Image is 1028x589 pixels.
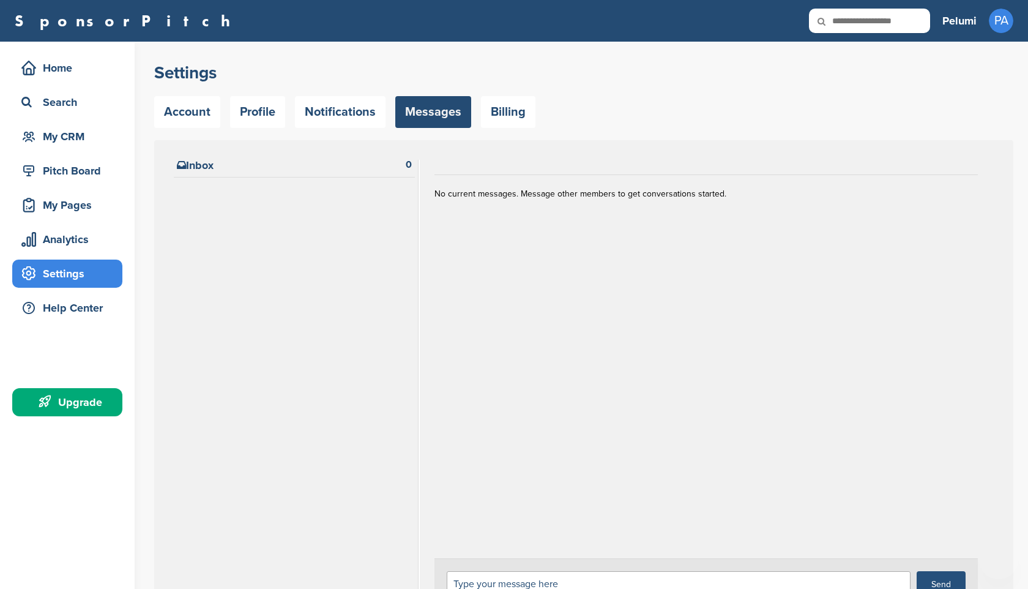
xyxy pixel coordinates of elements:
div: Home [18,57,122,79]
a: Pitch Board [12,157,122,185]
a: Pelumi [942,7,977,34]
div: My CRM [18,126,122,148]
div: Analytics [18,228,122,250]
a: Profile [230,96,285,128]
div: Settings [18,263,122,285]
a: Analytics [12,225,122,253]
div: No current messages. Message other members to get conversations started. [434,190,978,558]
h3: Pelumi [942,12,977,29]
a: Notifications [295,96,386,128]
div: My Pages [18,194,122,216]
a: My Pages [12,191,122,219]
iframe: Button to launch messaging window [979,540,1018,579]
h2: Inbox [177,160,214,171]
div: Pitch Board [18,160,122,182]
div: Help Center [18,297,122,319]
span: PA [989,9,1013,33]
a: Home [12,54,122,82]
a: Messages [395,96,471,128]
h2: Settings [154,62,1013,84]
a: Account [154,96,220,128]
a: SponsorPitch [15,13,238,29]
a: Search [12,88,122,116]
a: Settings [12,260,122,288]
a: My CRM [12,122,122,151]
div: Upgrade [18,391,122,413]
a: Help Center [12,294,122,322]
div: 0 [406,160,412,171]
a: Billing [481,96,535,128]
div: Search [18,91,122,113]
a: Upgrade [12,388,122,416]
